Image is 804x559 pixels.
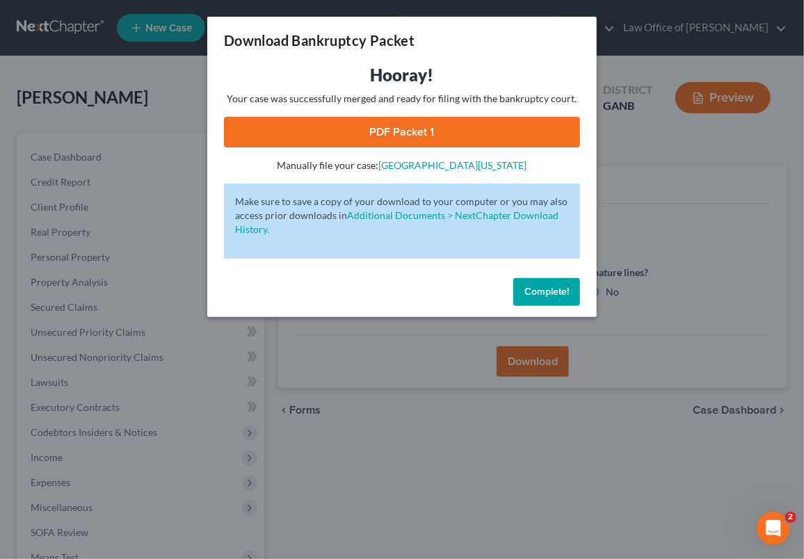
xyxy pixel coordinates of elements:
[235,209,558,235] a: Additional Documents > NextChapter Download History.
[757,512,790,545] iframe: Intercom live chat
[224,92,580,106] p: Your case was successfully merged and ready for filing with the bankruptcy court.
[524,286,569,298] span: Complete!
[224,159,580,172] p: Manually file your case:
[224,117,580,147] a: PDF Packet 1
[235,195,569,236] p: Make sure to save a copy of your download to your computer or you may also access prior downloads in
[224,31,415,50] h3: Download Bankruptcy Packet
[513,278,580,306] button: Complete!
[224,64,580,86] h3: Hooray!
[785,512,796,523] span: 2
[379,159,527,171] a: [GEOGRAPHIC_DATA][US_STATE]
